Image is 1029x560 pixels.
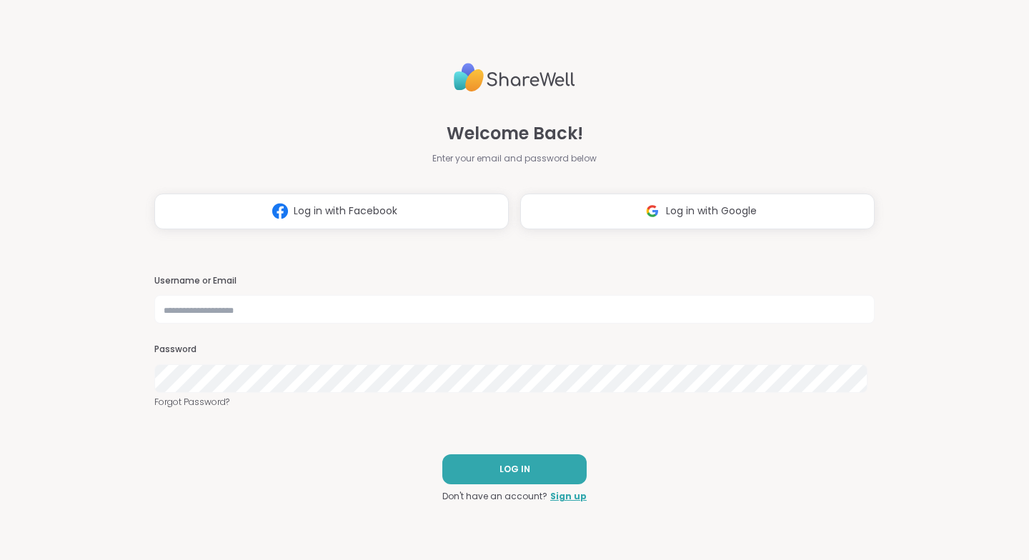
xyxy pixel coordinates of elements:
button: Log in with Google [520,194,875,229]
img: ShareWell Logomark [639,198,666,224]
span: Don't have an account? [442,490,547,503]
span: Log in with Google [666,204,757,219]
span: Enter your email and password below [432,152,597,165]
span: Welcome Back! [447,121,583,146]
img: ShareWell Logomark [267,198,294,224]
span: Log in with Facebook [294,204,397,219]
button: Log in with Facebook [154,194,509,229]
h3: Password [154,344,875,356]
img: ShareWell Logo [454,57,575,98]
h3: Username or Email [154,275,875,287]
a: Sign up [550,490,587,503]
a: Forgot Password? [154,396,875,409]
span: LOG IN [499,463,530,476]
button: LOG IN [442,454,587,484]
